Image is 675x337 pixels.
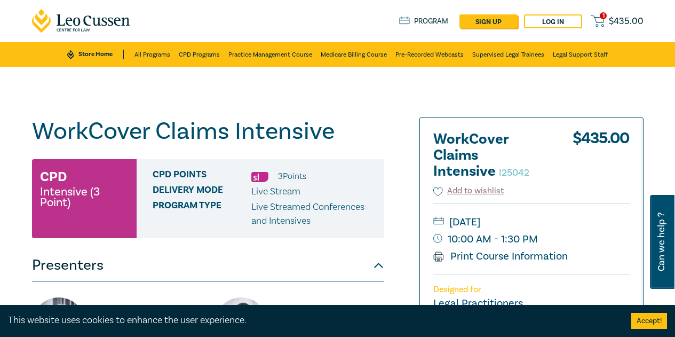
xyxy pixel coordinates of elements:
span: Program type [153,200,251,228]
li: 3 Point s [278,169,306,183]
a: Store Home [67,50,123,59]
a: Legal Support Staff [553,42,608,67]
a: Pre-Recorded Webcasts [395,42,464,67]
a: Practice Management Course [228,42,312,67]
a: Medicare Billing Course [321,42,387,67]
span: $ 435.00 [609,17,644,26]
img: Substantive Law [251,172,268,182]
small: Legal Practitioners [433,296,523,310]
small: 10:00 AM - 1:30 PM [433,231,630,248]
div: $ 435.00 [573,131,630,185]
span: Live Stream [251,185,300,198]
a: All Programs [134,42,170,67]
span: Delivery Mode [153,185,251,199]
a: CPD Programs [179,42,220,67]
button: Accept cookies [631,313,667,329]
button: Add to wishlist [433,185,504,197]
p: Skye Collin [93,304,202,321]
small: [DATE] [433,214,630,231]
small: I25042 [499,167,529,179]
h2: WorkCover Claims Intensive [433,131,551,179]
h1: WorkCover Claims Intensive [32,117,384,145]
a: sign up [459,14,518,28]
span: Can we help ? [656,201,666,283]
a: Print Course Information [433,249,568,263]
p: Live Streamed Conferences and Intensives [251,200,376,228]
span: 1 [600,12,607,19]
a: Supervised Legal Trainees [472,42,544,67]
a: Program [399,17,449,26]
div: This website uses cookies to enhance the user experience. [8,314,615,327]
small: Intensive (3 Point) [40,186,129,208]
span: CPD Points [153,169,251,183]
p: Designed for [433,285,630,295]
button: Presenters [32,249,384,281]
h3: CPD [40,167,67,186]
a: Log in [524,14,582,28]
